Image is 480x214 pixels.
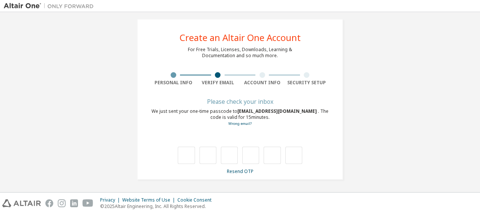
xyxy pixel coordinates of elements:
img: instagram.svg [58,199,66,207]
div: Cookie Consent [177,197,216,203]
img: youtube.svg [82,199,93,207]
div: For Free Trials, Licenses, Downloads, Learning & Documentation and so much more. [188,47,292,59]
div: Please check your inbox [151,99,329,104]
div: Website Terms of Use [122,197,177,203]
div: Security Setup [285,80,329,86]
a: Resend OTP [227,168,253,175]
div: Verify Email [196,80,240,86]
img: linkedin.svg [70,199,78,207]
span: [EMAIL_ADDRESS][DOMAIN_NAME] [237,108,318,114]
div: We just sent your one-time passcode to . The code is valid for 15 minutes. [151,108,329,127]
img: facebook.svg [45,199,53,207]
div: Privacy [100,197,122,203]
img: Altair One [4,2,97,10]
div: Personal Info [151,80,196,86]
p: © 2025 Altair Engineering, Inc. All Rights Reserved. [100,203,216,209]
a: Go back to the registration form [228,121,252,126]
img: altair_logo.svg [2,199,41,207]
div: Account Info [240,80,285,86]
div: Create an Altair One Account [180,33,301,42]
